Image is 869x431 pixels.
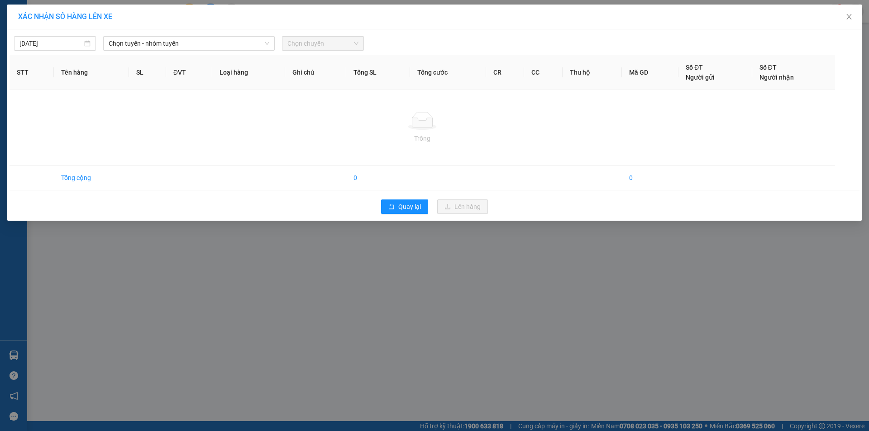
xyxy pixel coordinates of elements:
div: Trống [17,133,828,143]
th: Thu hộ [563,55,621,90]
button: uploadLên hàng [437,199,488,214]
th: STT [10,55,54,90]
th: CR [486,55,525,90]
td: Tổng cộng [54,166,129,190]
span: Chọn tuyến - nhóm tuyến [109,37,269,50]
span: Số ĐT [686,64,703,71]
button: Close [836,5,862,30]
th: Loại hàng [212,55,285,90]
td: 0 [622,166,678,190]
th: Tên hàng [54,55,129,90]
th: SL [129,55,166,90]
th: ĐVT [166,55,212,90]
span: Chọn chuyến [287,37,358,50]
span: close [845,13,853,20]
button: rollbackQuay lại [381,199,428,214]
th: Ghi chú [285,55,347,90]
span: Quay lại [398,202,421,212]
span: down [264,41,270,46]
span: Người nhận [759,74,794,81]
li: 26 Phó Cơ Điều, Phường 12 [85,22,378,33]
li: Hotline: 02839552959 [85,33,378,45]
span: Số ĐT [759,64,777,71]
b: GỬI : VP Phước Long [11,66,130,81]
th: CC [524,55,563,90]
img: logo.jpg [11,11,57,57]
span: rollback [388,204,395,211]
th: Mã GD [622,55,678,90]
td: 0 [346,166,410,190]
span: Người gửi [686,74,715,81]
input: 11/09/2025 [19,38,82,48]
span: XÁC NHẬN SỐ HÀNG LÊN XE [18,12,112,21]
th: Tổng cước [410,55,486,90]
th: Tổng SL [346,55,410,90]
